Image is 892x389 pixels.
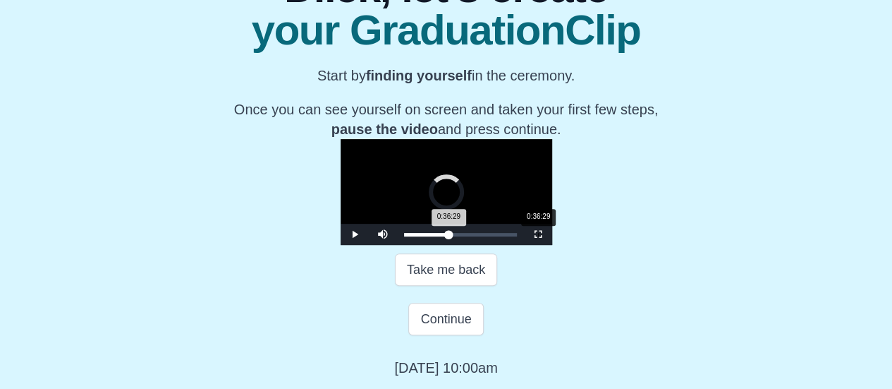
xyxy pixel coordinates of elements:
[395,253,497,286] button: Take me back
[408,303,483,335] button: Continue
[341,139,552,245] div: Video Player
[366,68,472,83] b: finding yourself
[341,224,369,245] button: Play
[524,224,552,245] button: Fullscreen
[404,233,517,237] div: Progress Bar
[234,66,658,85] p: Start by in the ceremony.
[331,121,438,137] b: pause the video
[234,9,658,52] span: your GraduationClip
[394,358,497,378] p: [DATE] 10:00am
[369,224,397,245] button: Mute
[234,100,658,139] p: Once you can see yourself on screen and taken your first few steps, and press continue.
